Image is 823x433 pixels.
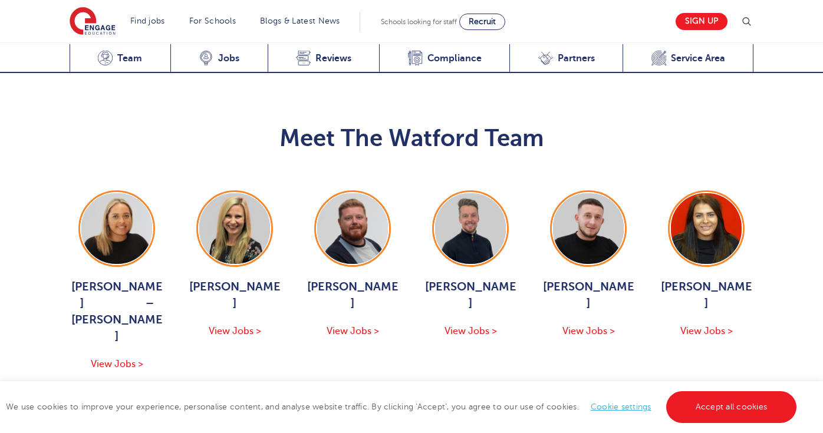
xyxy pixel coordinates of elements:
[6,402,799,411] span: We use cookies to improve your experience, personalise content, and analyse website traffic. By c...
[509,44,623,73] a: Partners
[469,17,496,26] span: Recruit
[423,190,518,339] a: [PERSON_NAME] View Jobs >
[381,18,457,26] span: Schools looking for staff
[676,13,727,30] a: Sign up
[130,16,165,25] a: Find jobs
[170,44,268,73] a: Jobs
[435,193,506,264] img: Craig Manley
[70,124,753,153] h2: Meet The Watford Team
[317,193,388,264] img: Charlie Muir
[187,279,282,312] span: [PERSON_NAME]
[209,326,261,336] span: View Jobs >
[445,326,497,336] span: View Jobs >
[70,7,116,37] img: Engage Education
[91,359,143,369] span: View Jobs >
[305,190,400,339] a: [PERSON_NAME] View Jobs >
[268,44,380,73] a: Reviews
[70,279,164,345] span: [PERSON_NAME] – [PERSON_NAME]
[379,44,509,73] a: Compliance
[659,279,753,312] span: [PERSON_NAME]
[591,402,651,411] a: Cookie settings
[187,190,282,339] a: [PERSON_NAME] View Jobs >
[541,190,636,339] a: [PERSON_NAME] View Jobs >
[189,16,236,25] a: For Schools
[671,52,725,64] span: Service Area
[541,279,636,312] span: [PERSON_NAME]
[562,326,615,336] span: View Jobs >
[427,52,482,64] span: Compliance
[666,391,797,423] a: Accept all cookies
[553,193,624,270] img: Lenny Farhall
[459,14,505,30] a: Recruit
[327,326,379,336] span: View Jobs >
[423,279,518,312] span: [PERSON_NAME]
[315,52,351,64] span: Reviews
[305,279,400,312] span: [PERSON_NAME]
[260,16,340,25] a: Blogs & Latest News
[199,193,270,264] img: Bridget Hicks
[623,44,753,73] a: Service Area
[81,193,152,264] img: Hadleigh Thomas – Moore
[218,52,239,64] span: Jobs
[70,44,170,73] a: Team
[671,193,742,270] img: Elisha Grillo
[558,52,595,64] span: Partners
[70,190,164,372] a: [PERSON_NAME] – [PERSON_NAME] View Jobs >
[117,52,142,64] span: Team
[680,326,733,336] span: View Jobs >
[659,190,753,339] a: [PERSON_NAME] View Jobs >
